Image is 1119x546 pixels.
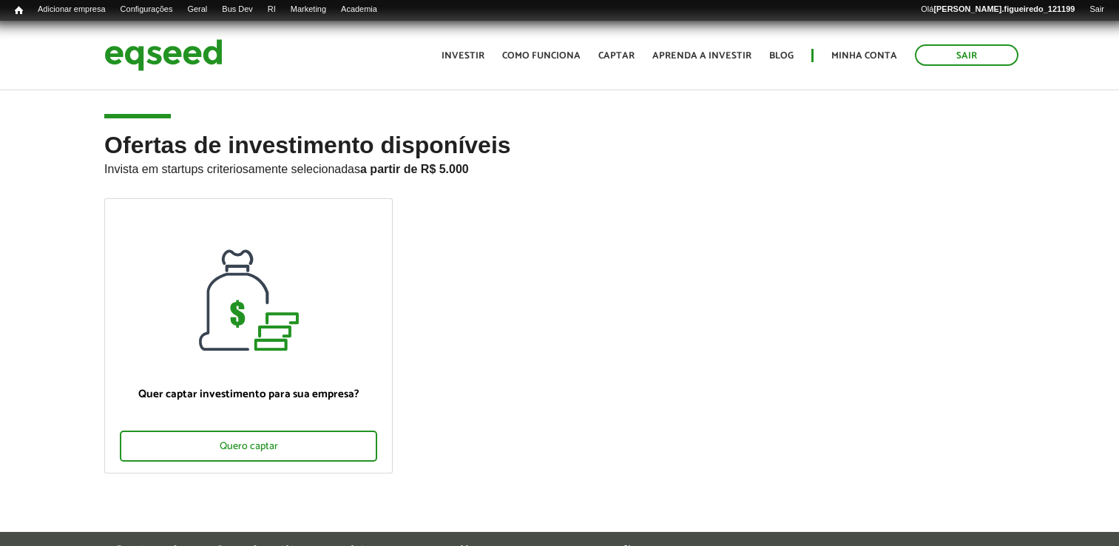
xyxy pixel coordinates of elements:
[652,51,751,61] a: Aprenda a investir
[915,44,1018,66] a: Sair
[442,51,484,61] a: Investir
[180,4,214,16] a: Geral
[15,5,23,16] span: Início
[104,158,1015,176] p: Invista em startups criteriosamente selecionadas
[104,132,1015,198] h2: Ofertas de investimento disponíveis
[30,4,113,16] a: Adicionar empresa
[334,4,385,16] a: Academia
[831,51,897,61] a: Minha conta
[120,431,377,462] div: Quero captar
[598,51,635,61] a: Captar
[360,163,469,175] strong: a partir de R$ 5.000
[502,51,581,61] a: Como funciona
[913,4,1082,16] a: Olá[PERSON_NAME].figueiredo_121199
[104,198,393,473] a: Quer captar investimento para sua empresa? Quero captar
[260,4,283,16] a: RI
[769,51,794,61] a: Blog
[120,388,377,401] p: Quer captar investimento para sua empresa?
[214,4,260,16] a: Bus Dev
[1082,4,1112,16] a: Sair
[933,4,1075,13] strong: [PERSON_NAME].figueiredo_121199
[113,4,180,16] a: Configurações
[7,4,30,18] a: Início
[104,36,223,75] img: EqSeed
[283,4,334,16] a: Marketing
